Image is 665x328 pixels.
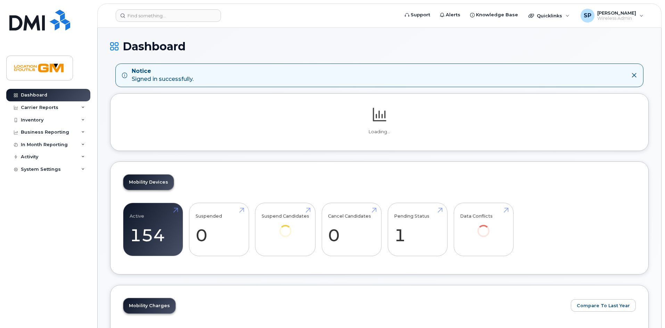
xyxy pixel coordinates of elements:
[132,67,194,83] div: Signed in successfully.
[132,67,194,75] strong: Notice
[328,207,375,252] a: Cancel Candidates 0
[110,40,649,52] h1: Dashboard
[262,207,309,246] a: Suspend Candidates
[130,207,176,252] a: Active 154
[123,129,636,135] p: Loading...
[123,175,174,190] a: Mobility Devices
[460,207,507,246] a: Data Conflicts
[577,302,630,309] span: Compare To Last Year
[123,298,175,313] a: Mobility Charges
[196,207,243,252] a: Suspended 0
[571,299,636,312] button: Compare To Last Year
[394,207,441,252] a: Pending Status 1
